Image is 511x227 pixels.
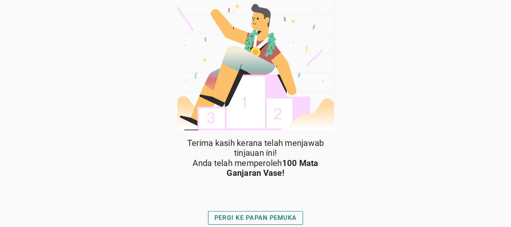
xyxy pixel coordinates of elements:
div: PERGI KE PAPAN PEMUKA [214,213,297,222]
span: Terima kasih kerana telah menjawab tinjauan ini! [176,138,335,158]
span: Anda telah memperoleh [176,158,335,178]
button: PERGI KE PAPAN PEMUKA [208,211,303,225]
strong: 100 Mata Ganjaran Vase! [227,158,318,178]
